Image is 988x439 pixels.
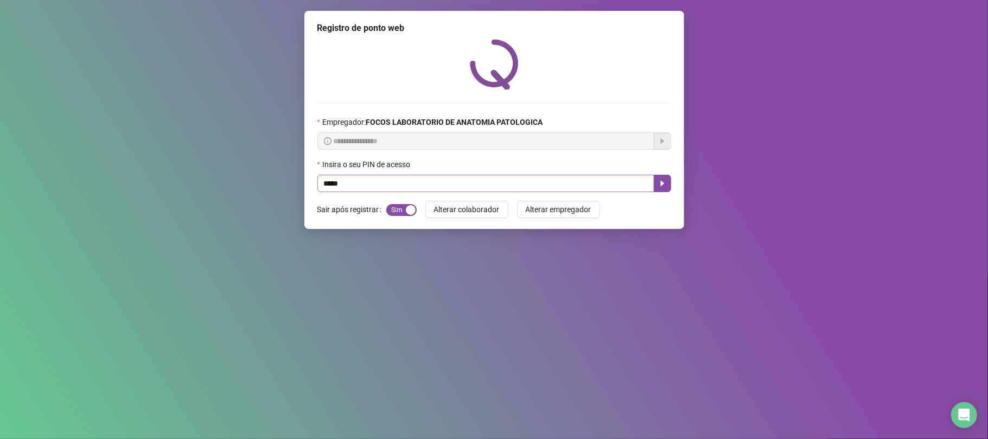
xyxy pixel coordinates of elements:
span: info-circle [324,137,332,145]
button: Alterar empregador [517,201,600,218]
div: Registro de ponto web [317,22,671,35]
span: Alterar colaborador [434,203,500,215]
label: Insira o seu PIN de acesso [317,158,417,170]
label: Sair após registrar [317,201,386,218]
button: Alterar colaborador [425,201,508,218]
span: caret-right [658,179,667,188]
strong: FOCOS LABORATORIO DE ANATOMIA PATOLOGICA [366,118,543,126]
div: Open Intercom Messenger [951,402,977,428]
span: Empregador : [322,116,543,128]
span: Alterar empregador [526,203,591,215]
img: QRPoint [470,39,519,90]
